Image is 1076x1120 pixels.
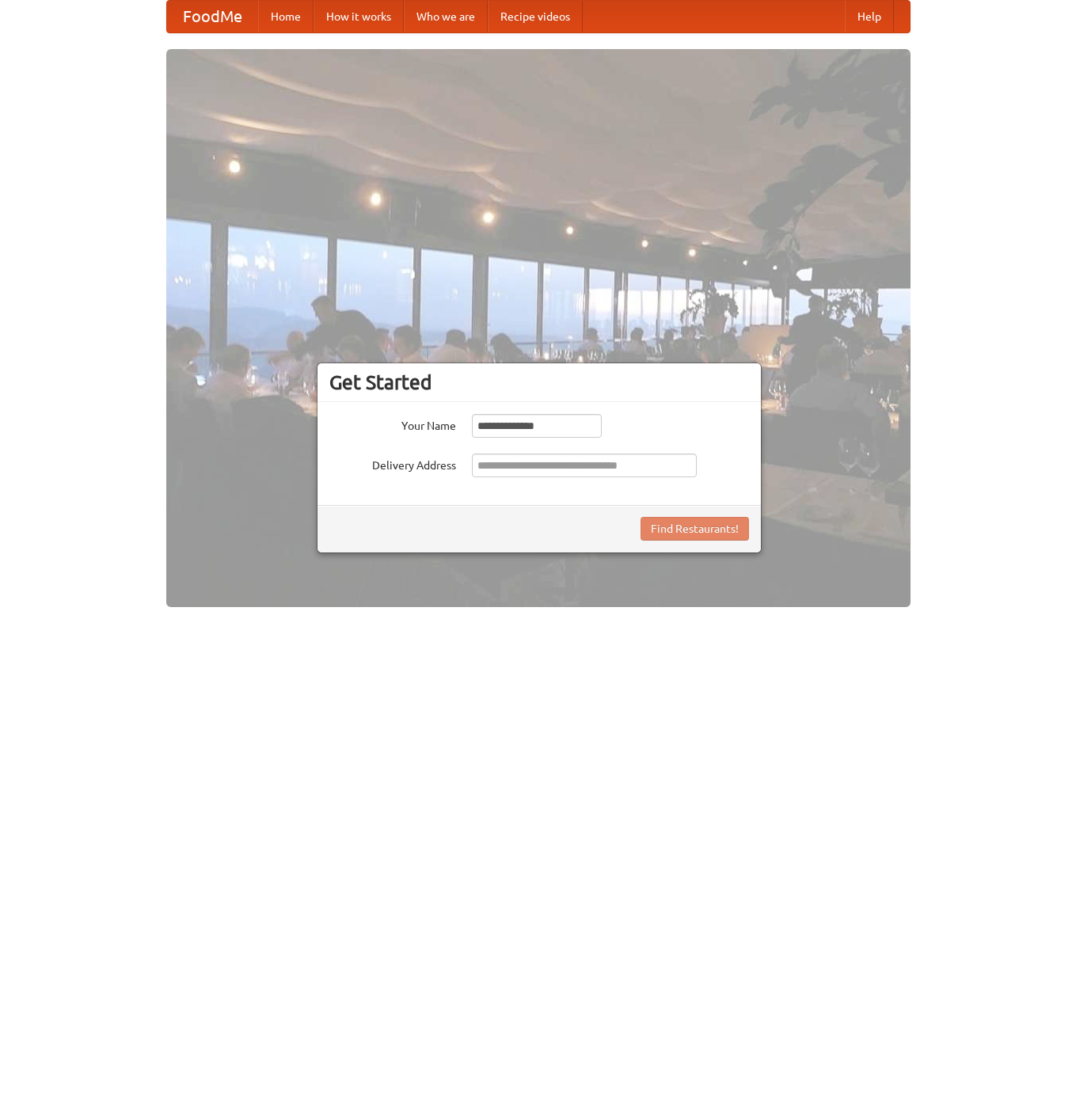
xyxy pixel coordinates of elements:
[845,1,894,32] a: Help
[258,1,314,32] a: Home
[329,414,456,434] label: Your Name
[167,1,258,32] a: FoodMe
[329,370,749,394] h3: Get Started
[641,517,749,541] button: Find Restaurants!
[488,1,583,32] a: Recipe videos
[404,1,488,32] a: Who we are
[329,454,456,473] label: Delivery Address
[314,1,404,32] a: How it works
